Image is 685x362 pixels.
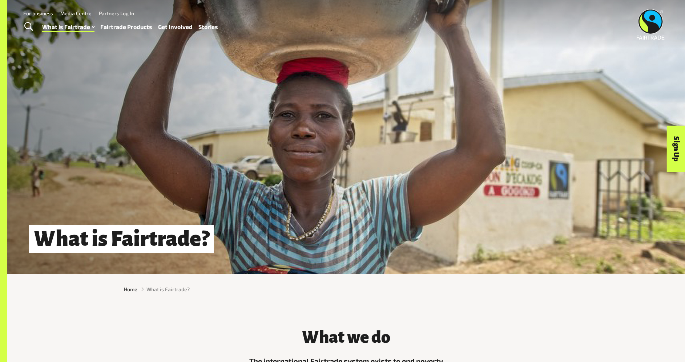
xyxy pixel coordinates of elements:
h1: What is Fairtrade? [29,225,214,253]
a: Fairtrade Products [100,22,152,32]
a: Get Involved [158,22,193,32]
a: Home [124,285,137,293]
a: For business [23,10,53,16]
a: Stories [198,22,218,32]
a: Media Centre [60,10,92,16]
span: What is Fairtrade? [146,285,190,293]
a: What is Fairtrade [42,22,94,32]
a: Partners Log In [99,10,134,16]
img: Fairtrade Australia New Zealand logo [637,9,665,40]
h3: What we do [237,328,455,346]
a: Toggle Search [20,18,37,36]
